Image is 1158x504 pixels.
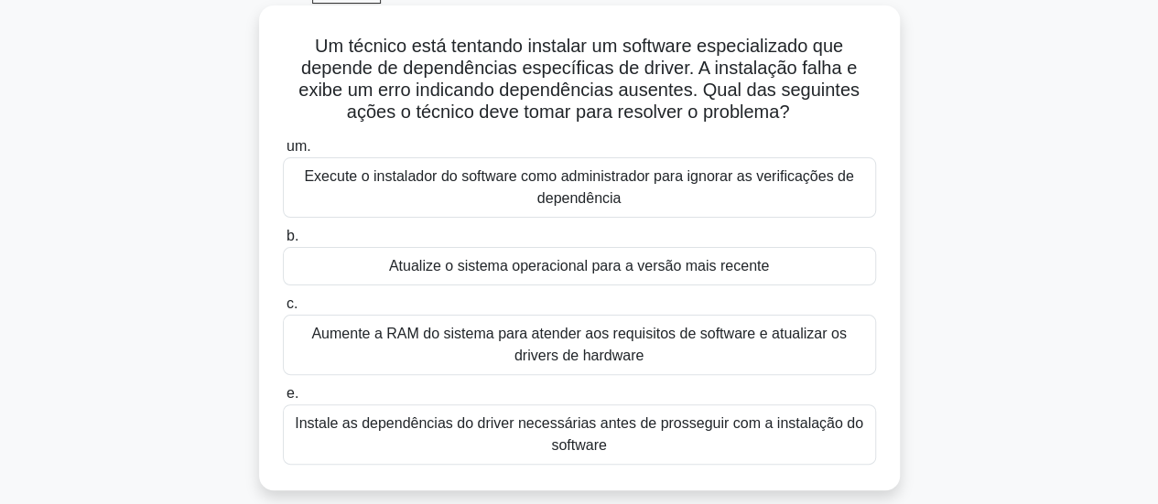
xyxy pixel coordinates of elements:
font: e. [287,385,298,401]
font: Aumente a RAM do sistema para atender aos requisitos de software e atualizar os drivers de hardware [311,326,846,363]
font: Atualize o sistema operacional para a versão mais recente [389,258,769,273]
font: um. [287,138,311,154]
font: c. [287,295,298,311]
font: Um técnico está tentando instalar um software especializado que depende de dependências específic... [298,36,860,122]
font: Instale as dependências do driver necessárias antes de prosseguir com a instalação do software [295,415,863,453]
font: Execute o instalador do software como administrador para ignorar as verificações de dependência [304,168,853,206]
font: b. [287,228,298,243]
